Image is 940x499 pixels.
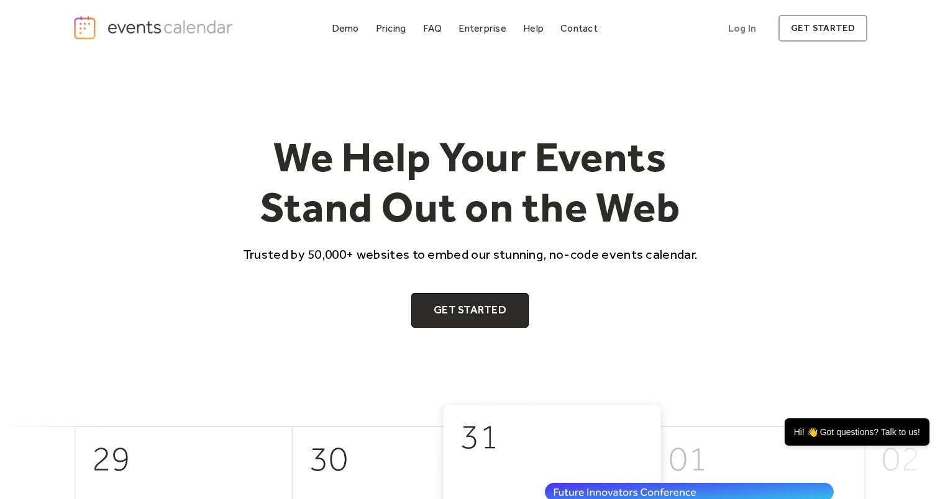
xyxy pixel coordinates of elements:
div: Contact [560,25,598,32]
a: FAQ [418,20,447,37]
div: FAQ [423,25,442,32]
div: Pricing [376,25,406,32]
div: Enterprise [459,25,506,32]
a: Help [518,20,549,37]
a: Enterprise [454,20,511,37]
a: Demo [327,20,364,37]
a: Pricing [371,20,411,37]
a: home [73,15,237,40]
a: get started [778,15,867,42]
a: Log In [716,15,769,42]
a: Contact [555,20,603,37]
p: Trusted by 50,000+ websites to embed our stunning, no-code events calendar. [232,245,709,263]
div: Help [523,25,544,32]
div: Demo [332,25,359,32]
h1: We Help Your Events Stand Out on the Web [232,132,709,233]
a: Get Started [411,293,529,328]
